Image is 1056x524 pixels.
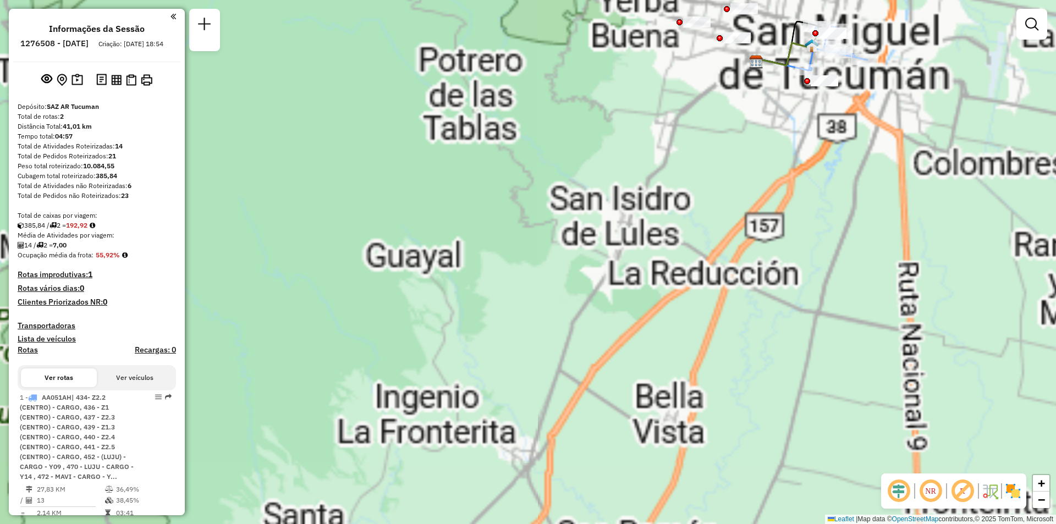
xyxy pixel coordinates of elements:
div: Total de Atividades não Roteirizadas: [18,181,176,191]
img: Exibir/Ocultar setores [1004,482,1022,500]
strong: 04:57 [55,132,73,140]
em: Rota exportada [165,394,172,400]
a: Clique aqui para minimizar o painel [170,10,176,23]
span: | [856,515,857,523]
button: Centralizar mapa no depósito ou ponto de apoio [54,71,69,89]
a: Nova sessão e pesquisa [194,13,216,38]
div: Atividade não roteirizada - LUGUENZE SRL [811,75,838,86]
button: Painel de Sugestão [69,71,85,89]
div: Map data © contributors,© 2025 TomTom, Microsoft [825,515,1056,524]
button: Ver rotas [21,368,97,387]
div: Depósito: [18,102,176,112]
h4: Clientes Priorizados NR: [18,297,176,307]
div: Atividade não roteirizada - CENCOSUD S.A. [819,27,846,38]
div: Criação: [DATE] 18:54 [94,39,168,49]
a: Zoom out [1033,492,1049,508]
div: Total de caixas por viagem: [18,211,176,220]
i: Cubagem total roteirizado [18,222,24,229]
td: / [20,495,25,506]
div: 14 / 2 = [18,240,176,250]
a: Zoom in [1033,475,1049,492]
strong: 55,92% [96,251,120,259]
i: Total de rotas [36,242,43,249]
div: Atividade não roteirizada - INC S.A. [683,16,711,27]
span: Ocupação média da frota: [18,251,94,259]
strong: 0 [80,283,84,293]
i: Meta Caixas/viagem: 251,72 Diferença: -58,80 [90,222,95,229]
img: UDC - Tucuman [805,38,819,53]
strong: 0 [103,297,107,307]
strong: 7,00 [53,241,67,249]
div: Total de rotas: [18,112,176,122]
i: % de utilização do peso [105,486,113,493]
img: SAZ AR Tucuman [749,55,763,69]
a: Leaflet [828,515,854,523]
div: 385,84 / 2 = [18,220,176,230]
div: Total de Pedidos Roteirizados: [18,151,176,161]
strong: 2 [60,112,64,120]
i: Distância Total [26,486,32,493]
button: Logs desbloquear sessão [94,71,109,89]
span: Ocultar deslocamento [886,478,912,504]
a: Exibir filtros [1021,13,1043,35]
span: − [1038,493,1045,506]
h4: Transportadoras [18,321,176,330]
a: OpenStreetMap [892,515,939,523]
div: Atividade não roteirizada - WAL MART ARGENTINA SRL [730,3,758,14]
em: Média calculada utilizando a maior ocupação (%Peso ou %Cubagem) de cada rota da sessão. Rotas cro... [122,252,128,258]
strong: SAZ AR Tucuman [47,102,99,111]
div: Distância Total: [18,122,176,131]
button: Visualizar Romaneio [124,72,139,88]
div: Atividade não roteirizada - CENCOSUD S.A. [723,32,751,43]
span: + [1038,476,1045,490]
td: 2,14 KM [36,508,105,519]
strong: 385,84 [96,172,117,180]
h4: Rotas vários dias: [18,284,176,293]
span: Exibir rótulo [949,478,976,504]
strong: 10.084,55 [83,162,114,170]
button: Exibir sessão original [39,71,54,89]
i: Total de rotas [50,222,57,229]
h6: 1276508 - [DATE] [20,38,89,48]
td: 03:41 [116,508,171,519]
i: % de utilização da cubagem [105,497,113,504]
td: = [20,508,25,519]
i: Tempo total em rota [105,510,111,516]
h4: Rotas improdutivas: [18,270,176,279]
div: Média de Atividades por viagem: [18,230,176,240]
div: Tempo total: [18,131,176,141]
strong: 6 [128,181,131,190]
h4: Recargas: 0 [135,345,176,355]
i: Total de Atividades [18,242,24,249]
img: Fluxo de ruas [981,482,999,500]
strong: 14 [115,142,123,150]
div: Cubagem total roteirizado: [18,171,176,181]
strong: 21 [108,152,116,160]
div: Total de Atividades Roteirizadas: [18,141,176,151]
div: Peso total roteirizado: [18,161,176,171]
button: Imprimir Rotas [139,72,155,88]
strong: 41,01 km [63,122,92,130]
button: Ver veículos [97,368,173,387]
a: Rotas [18,345,38,355]
span: | 434- Z2.2 (CENTRO) - CARGO, 436 - Z1 (CENTRO) - CARGO, 437 - Z2.3 (CENTRO) - CARGO, 439 - Z1.3 ... [20,393,134,481]
div: Total de Pedidos não Roteirizados: [18,191,176,201]
td: 27,83 KM [36,484,105,495]
span: 1 - [20,393,134,481]
span: Ocultar NR [917,478,944,504]
strong: 192,92 [66,221,87,229]
h4: Informações da Sessão [49,24,145,34]
em: Opções [155,394,162,400]
span: AA051AH [42,393,71,401]
td: 13 [36,495,105,506]
strong: 1 [88,269,92,279]
td: 36,49% [116,484,171,495]
i: Total de Atividades [26,497,32,504]
strong: 23 [121,191,129,200]
h4: Lista de veículos [18,334,176,344]
td: 38,45% [116,495,171,506]
button: Visualizar relatório de Roteirização [109,72,124,87]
